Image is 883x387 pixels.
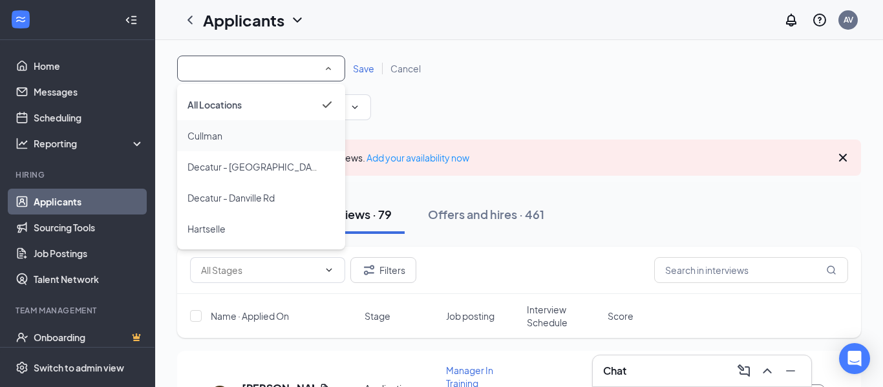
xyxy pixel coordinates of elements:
[201,263,319,277] input: All Stages
[428,206,544,222] div: Offers and hires · 461
[34,266,144,292] a: Talent Network
[34,214,144,240] a: Sourcing Tools
[361,262,377,278] svg: Filter
[736,363,752,379] svg: ComposeMessage
[34,53,144,79] a: Home
[446,309,495,322] span: Job posting
[780,361,801,381] button: Minimize
[603,364,626,378] h3: Chat
[350,257,416,283] button: Filter Filters
[734,361,754,381] button: ComposeMessage
[177,120,345,151] li: Cullman
[783,363,798,379] svg: Minimize
[34,361,124,374] div: Switch to admin view
[177,182,345,213] li: Decatur - Danville Rd
[350,102,360,112] svg: ChevronDown
[16,169,142,180] div: Hiring
[187,99,242,110] span: All Locations
[757,361,778,381] button: ChevronUp
[290,12,305,28] svg: ChevronDown
[16,361,28,374] svg: Settings
[177,213,345,244] li: Hartselle
[783,12,799,28] svg: Notifications
[34,240,144,266] a: Job Postings
[390,63,421,74] span: Cancel
[187,161,323,173] span: Decatur - 6th Ave
[187,192,275,204] span: Decatur - Danville Rd
[812,12,827,28] svg: QuestionInfo
[826,265,836,275] svg: MagnifyingGlass
[324,265,334,275] svg: ChevronDown
[608,309,633,322] span: Score
[16,305,142,316] div: Team Management
[760,363,775,379] svg: ChevronUp
[182,12,198,28] svg: ChevronLeft
[187,130,222,141] span: Cullman
[14,13,27,26] svg: WorkstreamLogo
[125,14,138,26] svg: Collapse
[835,150,851,165] svg: Cross
[527,303,600,329] span: Interview Schedule
[187,223,226,235] span: Hartselle
[34,189,144,214] a: Applicants
[839,343,870,374] div: Open Intercom Messenger
[34,105,144,131] a: Scheduling
[323,63,334,74] svg: SmallChevronUp
[177,89,345,120] li: All Locations
[34,79,144,105] a: Messages
[203,9,284,31] h1: Applicants
[34,137,145,150] div: Reporting
[16,137,28,150] svg: Analysis
[211,309,289,322] span: Name · Applied On
[365,309,390,322] span: Stage
[654,257,848,283] input: Search in interviews
[312,206,392,222] div: Interviews · 79
[177,151,345,182] li: Decatur - 6th Ave
[353,63,374,74] span: Save
[367,152,469,163] a: Add your availability now
[319,97,335,112] svg: Checkmark
[844,14,853,25] div: AV
[34,324,144,350] a: OnboardingCrown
